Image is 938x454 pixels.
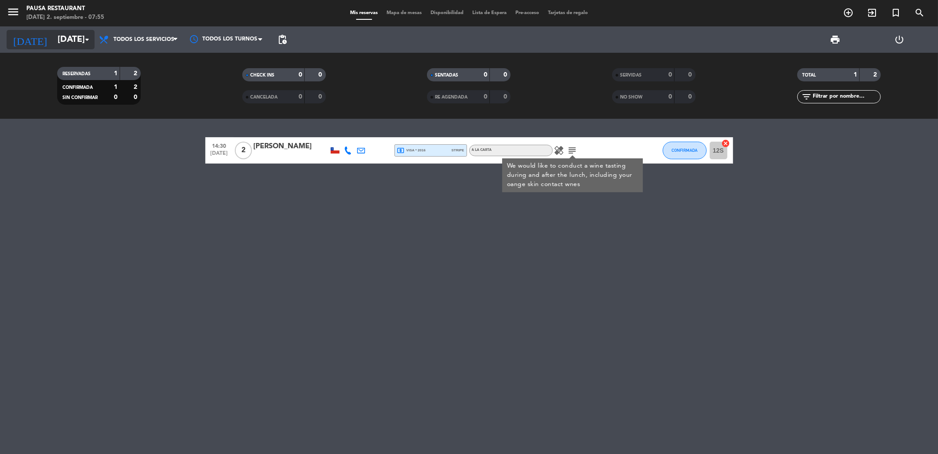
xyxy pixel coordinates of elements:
i: arrow_drop_down [82,34,92,45]
strong: 2 [134,70,139,77]
strong: 0 [504,72,509,78]
button: CONFIRMADA [663,142,707,159]
strong: 0 [318,94,324,100]
span: SERVIDAS [620,73,642,77]
span: print [830,34,841,45]
span: Mapa de mesas [382,11,426,15]
i: add_circle_outline [843,7,854,18]
i: [DATE] [7,30,53,49]
span: [DATE] [208,150,230,161]
i: exit_to_app [867,7,877,18]
button: menu [7,5,20,22]
i: cancel [722,139,730,148]
i: turned_in_not [891,7,901,18]
div: [DATE] 2. septiembre - 07:55 [26,13,104,22]
span: CHECK INS [250,73,274,77]
i: healing [554,145,565,156]
span: visa * 2016 [397,146,426,154]
strong: 0 [689,94,694,100]
span: Tarjetas de regalo [544,11,592,15]
span: TOTAL [803,73,816,77]
strong: 0 [114,94,117,100]
strong: 1 [114,70,117,77]
span: SIN CONFIRMAR [62,95,98,100]
i: menu [7,5,20,18]
span: CANCELADA [250,95,277,99]
strong: 0 [299,72,302,78]
span: Lista de Espera [468,11,511,15]
span: stripe [452,147,464,153]
strong: 0 [299,94,302,100]
strong: 1 [854,72,857,78]
strong: 0 [668,94,672,100]
strong: 2 [873,72,879,78]
div: LOG OUT [867,26,931,53]
span: Disponibilidad [426,11,468,15]
span: Pre-acceso [511,11,544,15]
span: CONFIRMADA [672,148,697,153]
div: We would like to conduct a wine tasting during and after the lunch, including your oange skin con... [507,161,638,189]
span: RE AGENDADA [435,95,467,99]
span: 2 [235,142,252,159]
span: A LA CARTA [472,148,492,152]
i: power_settings_new [894,34,905,45]
strong: 0 [318,72,324,78]
input: Filtrar por nombre... [812,92,880,102]
span: RESERVADAS [62,72,91,76]
strong: 0 [668,72,672,78]
strong: 2 [134,84,139,90]
i: filter_list [802,92,812,102]
i: subject [567,145,578,156]
span: pending_actions [277,34,288,45]
span: Mis reservas [346,11,382,15]
i: local_atm [397,146,405,154]
strong: 0 [484,94,487,100]
div: [PERSON_NAME] [254,141,328,152]
strong: 0 [504,94,509,100]
strong: 0 [134,94,139,100]
strong: 1 [114,84,117,90]
span: NO SHOW [620,95,642,99]
strong: 0 [689,72,694,78]
strong: 0 [484,72,487,78]
span: CONFIRMADA [62,85,93,90]
div: Pausa Restaurant [26,4,104,13]
i: search [914,7,925,18]
span: SENTADAS [435,73,458,77]
span: Todos los servicios [113,37,174,43]
span: 14:30 [208,140,230,150]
